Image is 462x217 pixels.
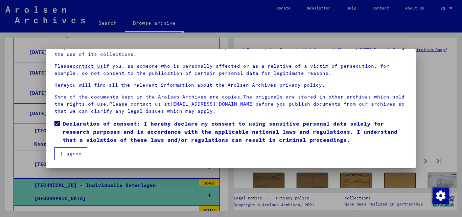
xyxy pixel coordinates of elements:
[63,120,408,144] span: Declaration of consent: I hereby declare my consent to using sensitive personal data solely for r...
[54,147,87,160] button: I agree
[54,63,408,77] p: Please if you, as someone who is personally affected or as a relative of a victim of persecution,...
[54,82,67,88] a: Here
[54,93,408,115] p: Some of the documents kept in the Arolsen Archives are copies.The originals are stored in other a...
[73,63,103,69] a: contact us
[433,188,449,204] img: Change consent
[170,101,255,107] a: [EMAIL_ADDRESS][DOMAIN_NAME]
[54,82,408,89] p: you will find all the relevant information about the Arolsen Archives privacy policy.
